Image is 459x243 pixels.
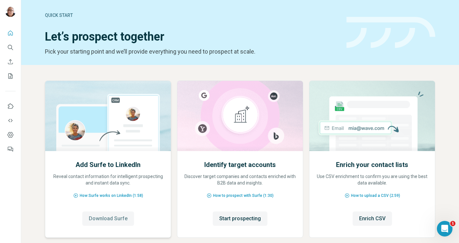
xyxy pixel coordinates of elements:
[450,221,455,226] span: 1
[336,160,408,169] h2: Enrich your contact lists
[45,30,339,43] h1: Let’s prospect together
[80,193,143,198] span: How Surfe works on LinkedIn (1:58)
[5,42,16,53] button: Search
[177,81,303,151] img: Identify target accounts
[359,215,385,223] span: Enrich CSV
[89,215,128,223] span: Download Surfe
[219,215,261,223] span: Start prospecting
[45,81,171,151] img: Add Surfe to LinkedIn
[5,56,16,68] button: Enrich CSV
[213,193,274,198] span: How to prospect with Surfe (1:30)
[437,221,452,237] iframe: Intercom live chat
[5,129,16,141] button: Dashboard
[75,160,141,169] h2: Add Surfe to LinkedIn
[82,211,134,226] button: Download Surfe
[5,27,16,39] button: Quick start
[316,173,428,186] p: Use CSV enrichment to confirm you are using the best data available.
[5,115,16,126] button: Use Surfe API
[351,193,400,198] span: How to upload a CSV (2:59)
[204,160,276,169] h2: Identify target accounts
[184,173,296,186] p: Discover target companies and contacts enriched with B2B data and insights.
[5,70,16,82] button: My lists
[45,12,339,19] div: Quick start
[353,211,392,226] button: Enrich CSV
[5,6,16,17] img: Avatar
[309,81,435,151] img: Enrich your contact lists
[5,143,16,155] button: Feedback
[45,47,339,56] p: Pick your starting point and we’ll provide everything you need to prospect at scale.
[5,100,16,112] button: Use Surfe on LinkedIn
[213,211,267,226] button: Start prospecting
[346,17,435,48] img: banner
[52,173,164,186] p: Reveal contact information for intelligent prospecting and instant data sync.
